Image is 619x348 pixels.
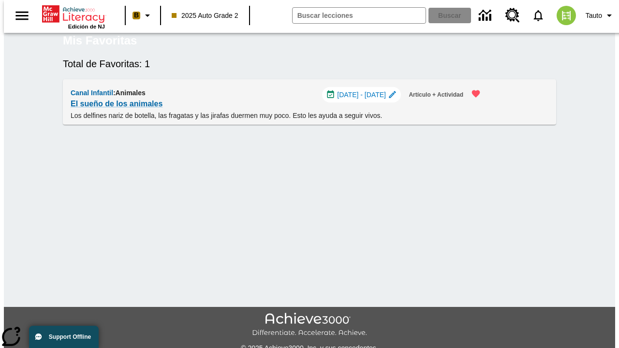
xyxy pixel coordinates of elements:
[42,3,105,29] div: Portada
[465,83,486,104] button: Remover de Favoritas
[252,313,367,337] img: Achieve3000 Differentiate Accelerate Achieve
[71,111,486,121] p: Los delfines nariz de botella, las fragatas y las jirafas duermen muy poco. Esto les ayuda a segu...
[293,8,426,23] input: Buscar campo
[172,11,238,21] span: 2025 Auto Grade 2
[405,87,467,103] button: Artículo + Actividad
[8,1,36,30] button: Abrir el menú lateral
[113,89,146,97] span: : Animales
[557,6,576,25] img: avatar image
[63,33,137,48] h5: Mis Favoritas
[551,3,582,28] button: Escoja un nuevo avatar
[582,7,619,24] button: Perfil/Configuración
[49,333,91,340] span: Support Offline
[71,97,162,111] a: El sueño de los animales
[68,24,105,29] span: Edición de NJ
[63,56,556,72] h6: Total de Favoritas: 1
[134,9,139,21] span: B
[42,4,105,24] a: Portada
[322,87,401,102] div: 18 sept - 18 sept Elegir fechas
[71,89,113,97] span: Canal Infantil
[337,90,386,100] span: [DATE] - [DATE]
[129,7,157,24] button: Boost El color de la clase es anaranjado claro. Cambiar el color de la clase.
[526,3,551,28] a: Notificaciones
[409,90,463,100] span: Artículo + Actividad
[500,2,526,29] a: Centro de recursos, Se abrirá en una pestaña nueva.
[586,11,602,21] span: Tauto
[29,326,99,348] button: Support Offline
[473,2,500,29] a: Centro de información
